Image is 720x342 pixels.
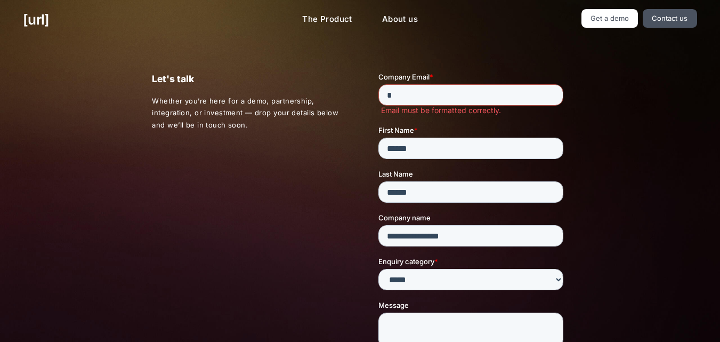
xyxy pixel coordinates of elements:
[23,9,49,30] a: [URL]
[152,95,342,131] p: Whether you’re here for a demo, partnership, integration, or investment — drop your details below...
[581,9,638,28] a: Get a demo
[294,9,361,30] a: The Product
[643,9,697,28] a: Contact us
[152,71,341,86] p: Let's talk
[374,9,426,30] a: About us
